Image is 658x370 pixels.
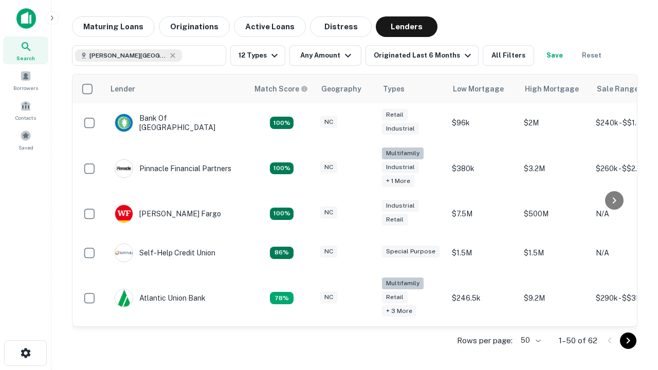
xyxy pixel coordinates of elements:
[525,83,579,95] div: High Mortgage
[89,51,167,60] span: [PERSON_NAME][GEOGRAPHIC_DATA], [GEOGRAPHIC_DATA]
[519,233,591,272] td: $1.5M
[254,83,306,95] h6: Match Score
[620,332,636,349] button: Go to next page
[72,16,155,37] button: Maturing Loans
[382,109,408,121] div: Retail
[517,333,542,348] div: 50
[3,126,48,154] a: Saved
[457,335,513,347] p: Rows per page:
[115,205,133,223] img: picture
[270,292,294,304] div: Matching Properties: 10, hasApolloMatch: undefined
[382,161,419,173] div: Industrial
[519,194,591,233] td: $500M
[3,66,48,94] a: Borrowers
[519,272,591,324] td: $9.2M
[254,83,308,95] div: Capitalize uses an advanced AI algorithm to match your search with the best lender. The match sco...
[3,96,48,124] a: Contacts
[320,116,337,128] div: NC
[248,75,315,103] th: Capitalize uses an advanced AI algorithm to match your search with the best lender. The match sco...
[447,75,519,103] th: Low Mortgage
[115,244,133,262] img: picture
[519,142,591,194] td: $3.2M
[483,45,534,66] button: All Filters
[575,45,608,66] button: Reset
[447,233,519,272] td: $1.5M
[104,75,248,103] th: Lender
[382,147,424,159] div: Multifamily
[538,45,571,66] button: Save your search to get updates of matches that match your search criteria.
[453,83,504,95] div: Low Mortgage
[447,103,519,142] td: $96k
[115,244,215,262] div: Self-help Credit Union
[607,255,658,304] iframe: Chat Widget
[230,45,285,66] button: 12 Types
[447,272,519,324] td: $246.5k
[310,16,372,37] button: Distress
[447,194,519,233] td: $7.5M
[270,162,294,175] div: Matching Properties: 23, hasApolloMatch: undefined
[16,54,35,62] span: Search
[382,123,419,135] div: Industrial
[315,75,377,103] th: Geography
[382,246,440,257] div: Special Purpose
[320,207,337,218] div: NC
[382,175,414,187] div: + 1 more
[270,247,294,259] div: Matching Properties: 11, hasApolloMatch: undefined
[377,75,447,103] th: Types
[519,75,591,103] th: High Mortgage
[320,246,337,257] div: NC
[320,291,337,303] div: NC
[111,83,135,95] div: Lender
[15,114,36,122] span: Contacts
[115,289,133,307] img: picture
[19,143,33,152] span: Saved
[16,8,36,29] img: capitalize-icon.png
[447,142,519,194] td: $380k
[115,289,206,307] div: Atlantic Union Bank
[270,208,294,220] div: Matching Properties: 14, hasApolloMatch: undefined
[234,16,306,37] button: Active Loans
[519,103,591,142] td: $2M
[13,84,38,92] span: Borrowers
[383,83,405,95] div: Types
[382,277,424,289] div: Multifamily
[115,160,133,177] img: picture
[115,114,238,132] div: Bank Of [GEOGRAPHIC_DATA]
[376,16,437,37] button: Lenders
[374,49,474,62] div: Originated Last 6 Months
[597,83,638,95] div: Sale Range
[320,161,337,173] div: NC
[115,114,133,132] img: picture
[382,200,419,212] div: Industrial
[365,45,479,66] button: Originated Last 6 Months
[3,36,48,64] a: Search
[270,117,294,129] div: Matching Properties: 14, hasApolloMatch: undefined
[382,214,408,226] div: Retail
[289,45,361,66] button: Any Amount
[382,291,408,303] div: Retail
[115,159,231,178] div: Pinnacle Financial Partners
[559,335,597,347] p: 1–50 of 62
[321,83,361,95] div: Geography
[115,205,221,223] div: [PERSON_NAME] Fargo
[159,16,230,37] button: Originations
[382,305,416,317] div: + 3 more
